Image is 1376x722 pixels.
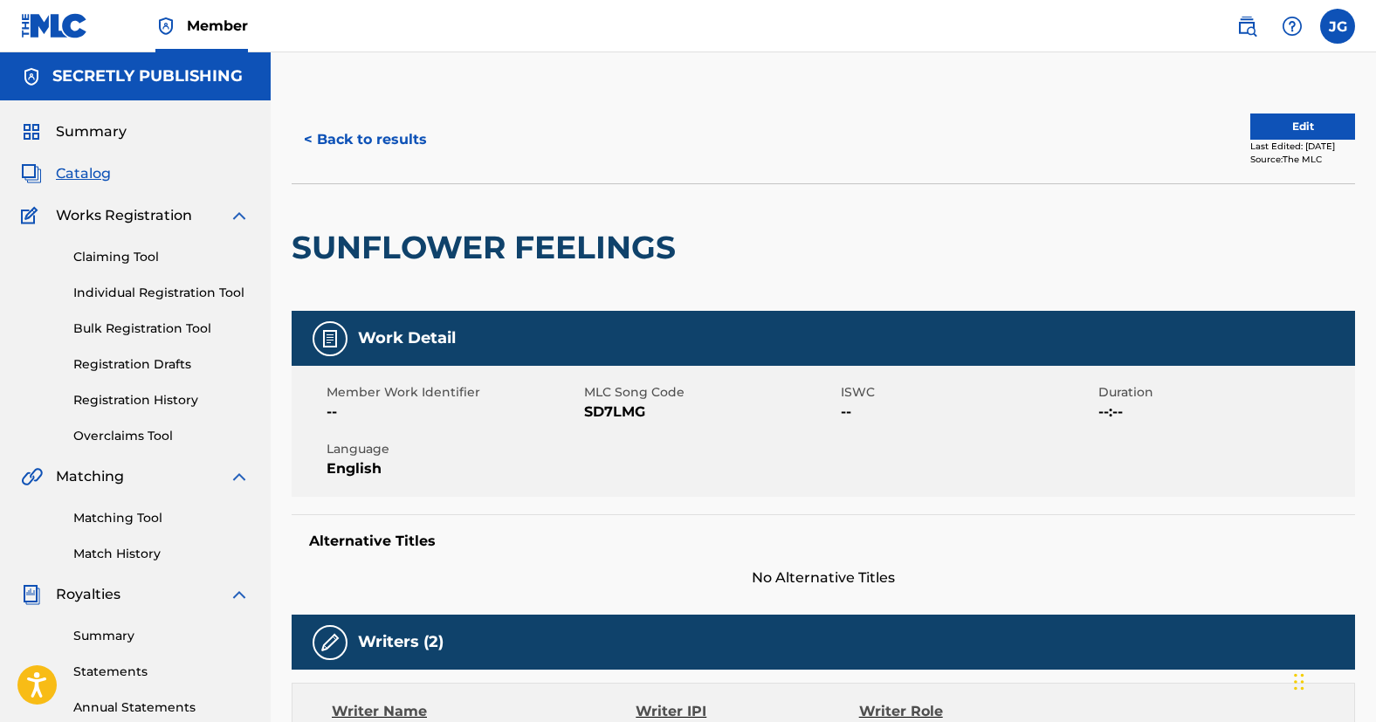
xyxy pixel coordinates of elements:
h5: SECRETLY PUBLISHING [52,66,243,86]
h2: SUNFLOWER FEELINGS [292,228,685,267]
a: Overclaims Tool [73,427,250,445]
a: Registration History [73,391,250,409]
div: Writer IPI [636,701,858,722]
span: Catalog [56,163,111,184]
button: < Back to results [292,118,439,162]
img: Catalog [21,163,42,184]
a: Matching Tool [73,509,250,527]
span: -- [327,402,580,423]
h5: Alternative Titles [309,533,1338,550]
span: Member [187,16,248,36]
span: No Alternative Titles [292,567,1355,588]
img: MLC Logo [21,13,88,38]
a: Individual Registration Tool [73,284,250,302]
a: Statements [73,663,250,681]
span: MLC Song Code [584,383,837,402]
div: Help [1275,9,1310,44]
div: Source: The MLC [1250,153,1355,166]
span: SD7LMG [584,402,837,423]
img: expand [229,584,250,605]
span: Member Work Identifier [327,383,580,402]
a: Match History [73,545,250,563]
a: Bulk Registration Tool [73,320,250,338]
img: expand [229,205,250,226]
img: help [1282,16,1303,37]
span: Summary [56,121,127,142]
img: Work Detail [320,328,341,349]
span: Royalties [56,584,120,605]
img: Works Registration [21,205,44,226]
img: Summary [21,121,42,142]
img: Writers [320,632,341,653]
span: Matching [56,466,124,487]
a: Registration Drafts [73,355,250,374]
div: User Menu [1320,9,1355,44]
button: Edit [1250,113,1355,140]
div: Writer Name [332,701,636,722]
div: Writer Role [859,701,1062,722]
img: Matching [21,466,43,487]
img: expand [229,466,250,487]
a: Summary [73,627,250,645]
a: SummarySummary [21,121,127,142]
img: Royalties [21,584,42,605]
div: Drag [1294,656,1304,708]
a: Annual Statements [73,698,250,717]
span: Duration [1098,383,1352,402]
div: Last Edited: [DATE] [1250,140,1355,153]
iframe: Chat Widget [1289,638,1376,722]
h5: Writers (2) [358,632,444,652]
a: Public Search [1229,9,1264,44]
span: ISWC [841,383,1094,402]
a: CatalogCatalog [21,163,111,184]
img: Accounts [21,66,42,87]
img: search [1236,16,1257,37]
span: -- [841,402,1094,423]
span: Works Registration [56,205,192,226]
img: Top Rightsholder [155,16,176,37]
iframe: Resource Center [1327,464,1376,605]
span: --:-- [1098,402,1352,423]
a: Claiming Tool [73,248,250,266]
span: Language [327,440,580,458]
span: English [327,458,580,479]
h5: Work Detail [358,328,456,348]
